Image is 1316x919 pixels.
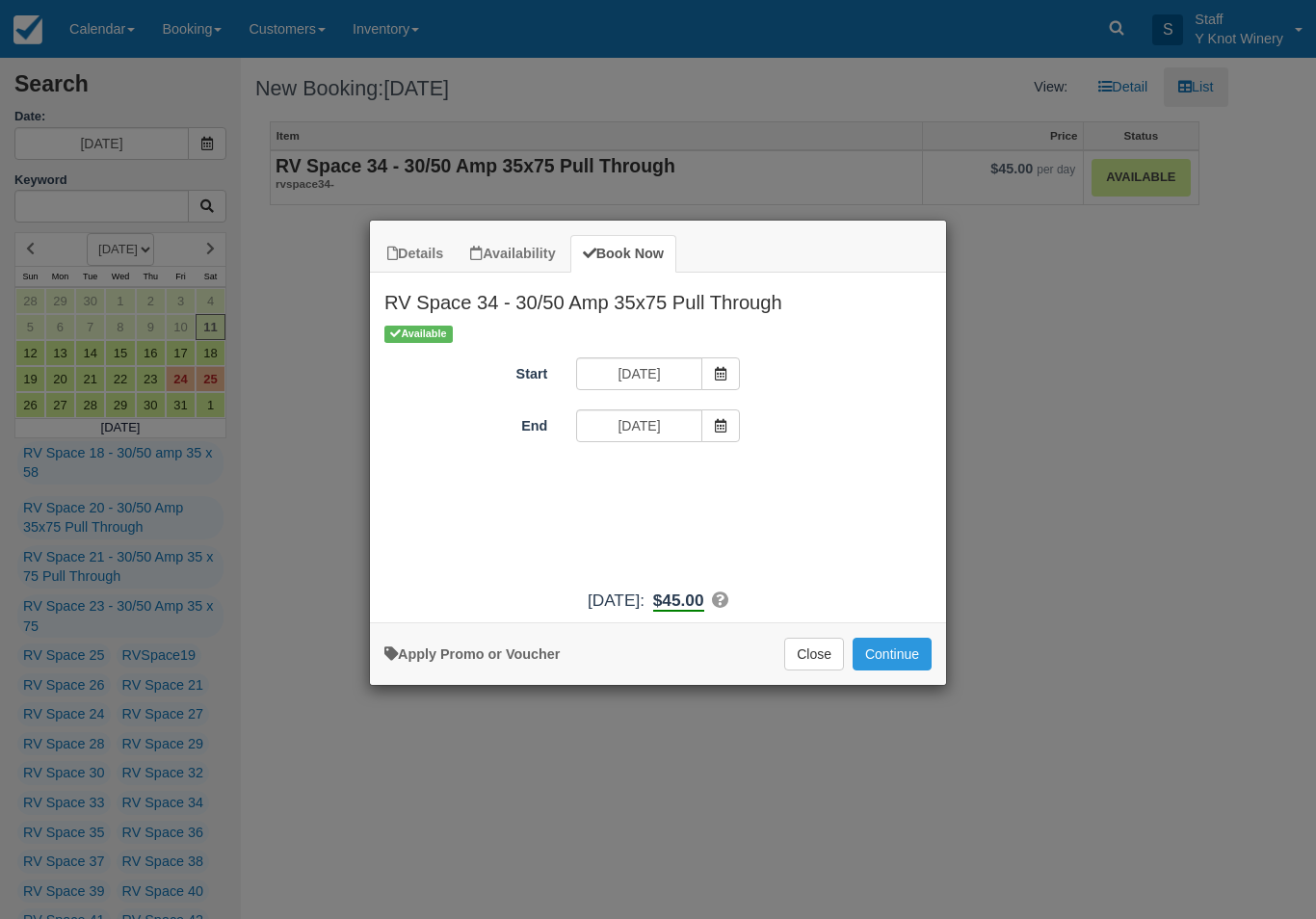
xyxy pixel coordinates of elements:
div: : [370,589,946,613]
h2: RV Space 34 - 30/50 Amp 35x75 Pull Through [370,273,946,323]
label: Start [370,357,562,384]
a: Apply Voucher [384,646,560,662]
button: Add to Booking [853,638,932,670]
a: Availability [458,235,567,273]
label: End [370,409,562,436]
span: Available [384,326,453,342]
div: Item Modal [370,273,946,613]
a: Book Now [570,235,676,273]
button: Close [784,638,844,670]
a: Details [375,235,456,273]
b: $45.00 [653,591,704,612]
span: [DATE] [588,591,640,610]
